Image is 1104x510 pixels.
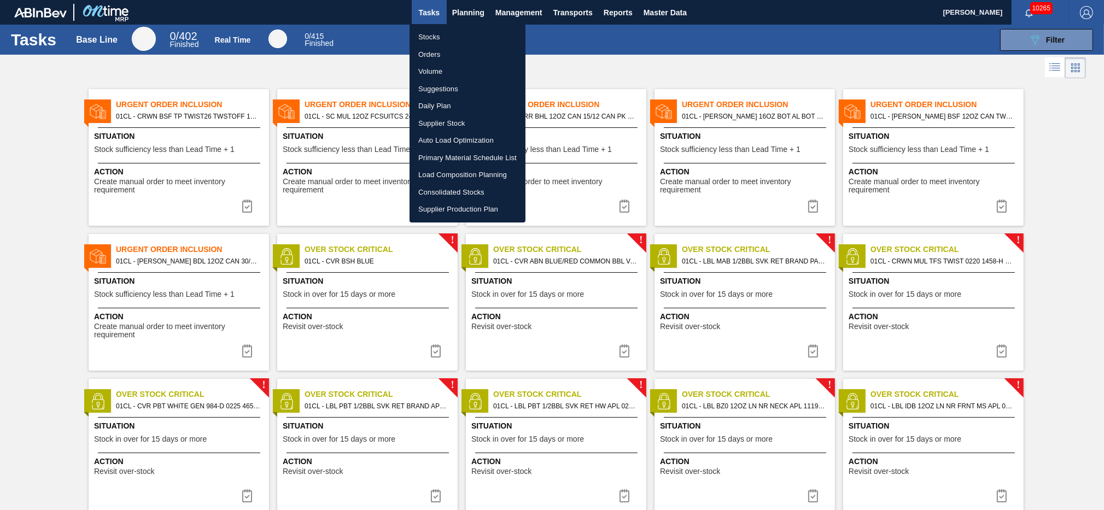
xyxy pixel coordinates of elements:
a: Load Composition Planning [410,166,525,184]
a: Volume [410,63,525,80]
a: Supplier Production Plan [410,201,525,218]
a: Daily Plan [410,97,525,115]
a: Stocks [410,28,525,46]
a: Primary Material Schedule List [410,149,525,167]
a: Orders [410,46,525,63]
a: Suggestions [410,80,525,98]
a: Auto Load Optimization [410,132,525,149]
a: Consolidated Stocks [410,184,525,201]
a: Supplier Stock [410,115,525,132]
